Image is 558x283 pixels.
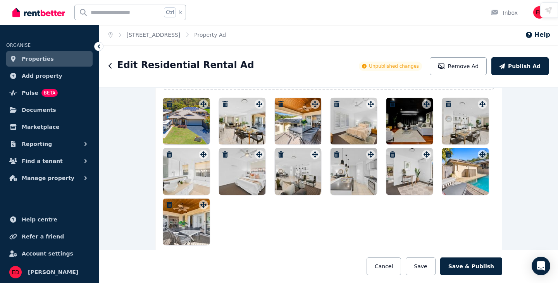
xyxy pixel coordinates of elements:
[6,51,93,67] a: Properties
[22,122,59,132] span: Marketplace
[367,257,401,275] button: Cancel
[491,57,549,75] button: Publish Ad
[127,32,181,38] a: [STREET_ADDRESS]
[6,136,93,152] button: Reporting
[28,268,78,277] span: [PERSON_NAME]
[41,89,58,97] span: BETA
[22,88,38,98] span: Pulse
[12,7,65,18] img: RentBetter
[22,156,63,166] span: Find a tenant
[6,246,93,261] a: Account settings
[179,9,182,15] span: k
[491,9,518,17] div: Inbox
[22,249,73,258] span: Account settings
[22,105,56,115] span: Documents
[6,102,93,118] a: Documents
[6,212,93,227] a: Help centre
[533,6,546,19] img: Ekta deswal
[117,59,254,71] h1: Edit Residential Rental Ad
[22,215,57,224] span: Help centre
[430,57,487,75] button: Remove Ad
[99,25,235,45] nav: Breadcrumb
[6,68,93,84] a: Add property
[22,54,54,63] span: Properties
[22,71,62,81] span: Add property
[194,32,226,38] a: Property Ad
[9,266,22,278] img: Ekta deswal
[6,85,93,101] a: PulseBETA
[6,43,31,48] span: ORGANISE
[525,30,550,39] button: Help
[6,119,93,135] a: Marketplace
[6,170,93,186] button: Manage property
[164,7,176,17] span: Ctrl
[22,139,52,149] span: Reporting
[532,257,550,275] div: Open Intercom Messenger
[406,257,435,275] button: Save
[369,63,419,69] span: Unpublished changes
[440,257,502,275] button: Save & Publish
[6,229,93,244] a: Refer a friend
[22,173,74,183] span: Manage property
[22,232,64,241] span: Refer a friend
[6,153,93,169] button: Find a tenant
